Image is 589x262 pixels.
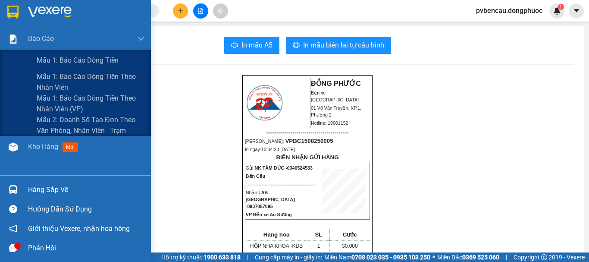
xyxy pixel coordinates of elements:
[266,129,348,136] span: -----------------------------------------
[247,204,273,209] span: 0937057095
[254,165,313,170] span: NK TÂM ĐỨC -
[178,8,184,14] span: plus
[558,4,564,10] sup: 1
[204,254,241,261] strong: 1900 633 818
[9,35,18,44] img: solution-icon
[250,243,303,249] span: HỘP NHA KHOA -
[303,40,384,51] span: In mẫu biên lai tự cấu hình
[9,224,17,233] span: notification
[213,3,228,19] button: aim
[224,37,279,54] button: printerIn mẫu A5
[292,243,303,249] span: KDB
[28,183,144,196] div: Hàng sắp về
[63,142,78,152] span: mới
[311,90,359,102] span: Bến xe [GEOGRAPHIC_DATA]
[9,142,18,152] img: warehouse-icon
[541,254,547,260] span: copyright
[255,253,322,262] span: Cung cấp máy in - giấy in:
[246,190,295,209] span: LAB [GEOGRAPHIC_DATA] -
[261,147,295,152] span: 10:34:28 [DATE]
[553,7,561,15] img: icon-new-feature
[9,205,17,213] span: question-circle
[317,243,320,249] span: 1
[311,105,361,117] span: 01 Võ Văn Truyện, KP.1, Phường 2
[9,185,18,194] img: warehouse-icon
[246,190,295,209] span: Nhận:
[351,254,430,261] strong: 0708 023 035 - 0935 103 250
[469,5,549,16] span: pvbencau.dongphuoc
[569,3,584,19] button: caret-down
[7,6,19,19] img: logo-vxr
[247,253,248,262] span: |
[263,231,290,238] span: Hàng hóa
[432,256,435,259] span: ⚪️
[28,203,144,216] div: Hướng dẫn sử dụng
[193,3,208,19] button: file-add
[311,80,361,87] strong: ĐỒNG PHƯỚC
[37,55,119,66] span: Mẫu 1: Báo cáo dòng tiền
[161,253,241,262] span: Hỗ trợ kỹ thuật:
[315,231,322,238] span: SL
[37,71,144,93] span: Mẫu 1: Báo cáo dòng tiền theo nhân viên
[573,7,580,15] span: caret-down
[342,243,358,249] span: 30.000
[28,223,130,234] span: Giới thiệu Vexere, nhận hoa hồng
[437,253,499,262] span: Miền Bắc
[506,253,507,262] span: |
[28,142,58,151] span: Kho hàng
[173,3,188,19] button: plus
[324,253,430,262] span: Miền Nam
[276,154,338,161] strong: BIÊN NHẬN GỬI HÀNG
[287,165,313,170] span: 0346524533
[285,138,333,144] span: VPBC1508250005
[311,120,348,126] span: Hotline: 19001152
[37,93,144,114] span: Mẫu 1: Báo cáo dòng tiền theo nhân viên (VP)
[197,8,204,14] span: file-add
[246,174,265,179] span: Bến Cầu
[241,40,273,51] span: In mẫu A5
[246,212,292,217] span: VP Bến xe An Sương
[28,242,144,255] div: Phản hồi
[217,8,223,14] span: aim
[559,4,562,10] span: 1
[462,254,499,261] strong: 0369 525 060
[245,147,295,152] span: In ngày:
[246,165,313,170] span: Gửi:
[245,84,284,122] img: logo
[245,139,333,144] span: [PERSON_NAME]:
[9,244,17,252] span: message
[293,41,300,50] span: printer
[286,37,391,54] button: printerIn mẫu biên lai tự cấu hình
[138,35,144,42] span: down
[37,114,144,136] span: Mẫu 2: Doanh số tạo đơn theo Văn phòng, nhân viên - Trạm
[248,182,315,187] span: --------------------------------------------
[245,252,370,259] p: -------------------------------------------
[28,33,54,44] span: Báo cáo
[231,41,238,50] span: printer
[343,231,357,238] span: Cước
